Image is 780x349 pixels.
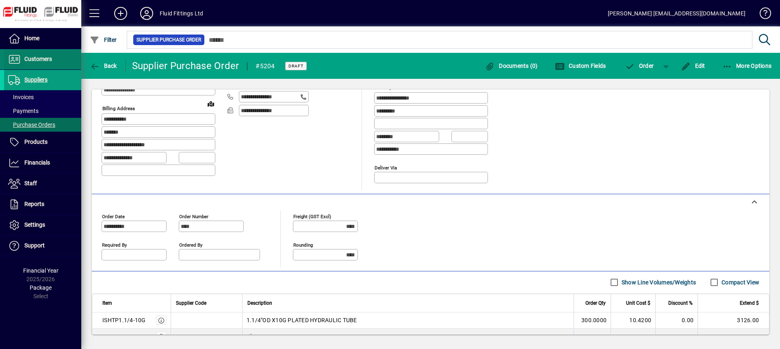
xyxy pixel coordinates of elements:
[722,63,772,69] span: More Options
[4,194,81,215] a: Reports
[655,329,698,345] td: 0.00
[4,173,81,194] a: Staff
[4,153,81,173] a: Financials
[30,284,52,291] span: Package
[24,76,48,83] span: Suppliers
[108,6,134,21] button: Add
[204,97,217,110] a: View on map
[620,278,696,286] label: Show Line Volumes/Weights
[176,299,206,308] span: Supplier Code
[256,60,275,73] div: #5204
[8,108,39,114] span: Payments
[8,121,55,128] span: Purchase Orders
[621,59,658,73] button: Order
[136,36,201,44] span: Supplier Purchase Order
[102,299,112,308] span: Item
[102,332,135,340] div: ISHTP1-12G
[626,299,650,308] span: Unit Cost $
[4,104,81,118] a: Payments
[102,213,125,219] mat-label: Order date
[179,242,202,247] mat-label: Ordered by
[24,56,52,62] span: Customers
[90,37,117,43] span: Filter
[4,90,81,104] a: Invoices
[698,312,769,329] td: 3126.00
[24,180,37,186] span: Staff
[720,59,774,73] button: More Options
[102,316,146,324] div: ISHTP1.1/4-10G
[585,299,606,308] span: Order Qty
[740,299,759,308] span: Extend $
[293,213,331,219] mat-label: Freight (GST excl)
[132,59,239,72] div: Supplier Purchase Order
[247,299,272,308] span: Description
[4,28,81,49] a: Home
[134,6,160,21] button: Profile
[574,312,611,329] td: 300.0000
[574,329,611,345] td: 600.0000
[754,2,770,28] a: Knowledge Base
[81,59,126,73] app-page-header-button: Back
[4,236,81,256] a: Support
[288,63,303,69] span: Draft
[553,59,608,73] button: Custom Fields
[555,63,606,69] span: Custom Fields
[247,316,357,324] span: 1.1/4"OD X10G PLATED HYDRAULIC TUBE
[625,63,654,69] span: Order
[24,221,45,228] span: Settings
[668,299,693,308] span: Discount %
[23,267,58,274] span: Financial Year
[4,118,81,132] a: Purchase Orders
[681,63,705,69] span: Edit
[90,63,117,69] span: Back
[88,33,119,47] button: Filter
[4,215,81,235] a: Settings
[611,312,655,329] td: 10.4200
[160,7,203,20] div: Fluid Fittings Ltd
[179,213,208,219] mat-label: Order number
[293,242,313,247] mat-label: Rounding
[483,59,540,73] button: Documents (0)
[24,159,50,166] span: Financials
[88,59,119,73] button: Back
[375,165,397,170] mat-label: Deliver via
[8,94,34,100] span: Invoices
[679,59,707,73] button: Edit
[102,242,127,247] mat-label: Required by
[485,63,538,69] span: Documents (0)
[4,132,81,152] a: Products
[655,312,698,329] td: 0.00
[24,242,45,249] span: Support
[24,35,39,41] span: Home
[608,7,745,20] div: [PERSON_NAME] [EMAIL_ADDRESS][DOMAIN_NAME]
[698,329,769,345] td: 5736.00
[4,49,81,69] a: Customers
[24,139,48,145] span: Products
[24,201,44,207] span: Reports
[247,332,349,340] span: 1" OD X 12G PLATED HYDRAULIC TUBE
[611,329,655,345] td: 9.5600
[720,278,759,286] label: Compact View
